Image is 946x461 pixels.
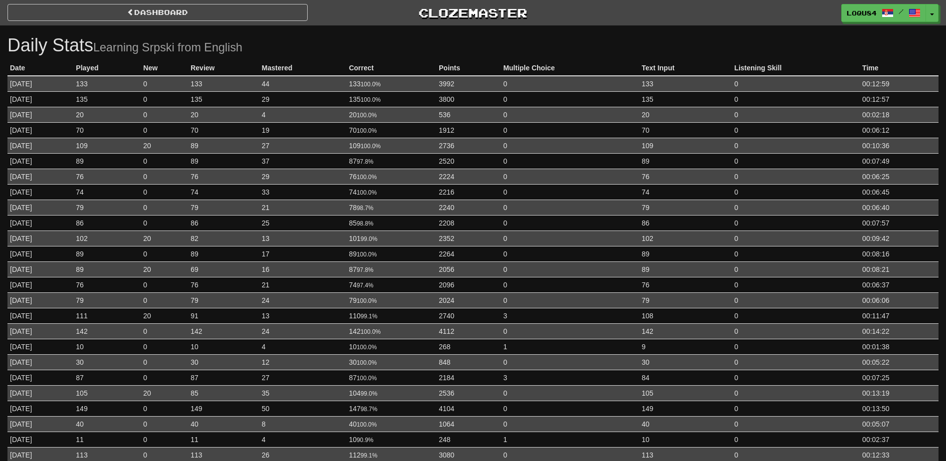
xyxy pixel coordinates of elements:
td: 89 [188,138,259,153]
td: 149 [73,401,141,416]
small: 100.0% [361,81,380,88]
td: 0 [141,339,188,354]
td: 110 [347,308,436,323]
small: 100.0% [357,375,377,382]
td: 102 [73,230,141,246]
td: 105 [639,385,732,401]
td: [DATE] [7,323,73,339]
td: 29 [259,91,347,107]
td: 74 [73,184,141,200]
td: 10 [73,339,141,354]
td: 133 [188,76,259,92]
td: 2024 [436,292,501,308]
th: Listening Skill [732,60,860,76]
td: [DATE] [7,76,73,92]
td: 0 [141,246,188,261]
td: 13 [259,230,347,246]
td: 11 [73,432,141,447]
a: loqu84 / [841,4,926,22]
td: 00:01:38 [860,339,939,354]
td: [DATE] [7,138,73,153]
td: 00:02:18 [860,107,939,122]
td: [DATE] [7,169,73,184]
td: 00:13:50 [860,401,939,416]
td: 50 [259,401,347,416]
td: 76 [639,277,732,292]
td: 17 [259,246,347,261]
td: 86 [639,215,732,230]
td: 00:06:25 [860,169,939,184]
th: New [141,60,188,76]
td: 33 [259,184,347,200]
small: 100.0% [361,328,380,335]
td: 70 [639,122,732,138]
small: Learning Srpski from English [93,41,242,54]
td: 3992 [436,76,501,92]
td: 82 [188,230,259,246]
td: 69 [188,261,259,277]
td: 20 [141,385,188,401]
small: 99.0% [361,390,378,397]
td: 76 [188,169,259,184]
td: 0 [501,122,639,138]
td: 79 [73,200,141,215]
td: 00:05:22 [860,354,939,370]
td: 0 [141,153,188,169]
td: [DATE] [7,215,73,230]
td: 0 [141,277,188,292]
td: 00:07:57 [860,215,939,230]
td: 0 [141,107,188,122]
h1: Daily Stats [7,35,939,55]
td: 105 [73,385,141,401]
td: 0 [501,277,639,292]
td: 0 [501,184,639,200]
td: 89 [188,246,259,261]
td: 10 [188,339,259,354]
td: 79 [73,292,141,308]
th: Mastered [259,60,347,76]
td: 00:12:57 [860,91,939,107]
td: 30 [73,354,141,370]
td: 0 [141,76,188,92]
td: 3800 [436,91,501,107]
span: loqu84 [847,8,877,17]
td: 20 [141,308,188,323]
small: 100.0% [357,251,377,258]
td: 0 [732,122,860,138]
td: 89 [639,261,732,277]
td: 00:08:21 [860,261,939,277]
td: 85 [347,215,436,230]
td: 0 [141,432,188,447]
td: 0 [501,76,639,92]
td: 4104 [436,401,501,416]
small: 98.7% [361,406,378,413]
td: 0 [141,354,188,370]
td: 0 [501,230,639,246]
td: 135 [73,91,141,107]
td: 0 [501,200,639,215]
td: 0 [501,153,639,169]
td: 74 [639,184,732,200]
td: 70 [347,122,436,138]
td: [DATE] [7,122,73,138]
td: 25 [259,215,347,230]
td: 142 [73,323,141,339]
td: 0 [732,385,860,401]
td: 00:13:19 [860,385,939,401]
td: 24 [259,292,347,308]
td: 76 [73,277,141,292]
td: 0 [501,169,639,184]
td: 89 [639,246,732,261]
small: 100.0% [357,297,377,304]
td: 00:07:49 [860,153,939,169]
td: 29 [259,169,347,184]
td: 142 [347,323,436,339]
td: 0 [732,230,860,246]
td: 135 [188,91,259,107]
td: 00:08:16 [860,246,939,261]
td: 0 [732,277,860,292]
td: 0 [141,91,188,107]
td: 2740 [436,308,501,323]
td: 21 [259,200,347,215]
td: 0 [732,91,860,107]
